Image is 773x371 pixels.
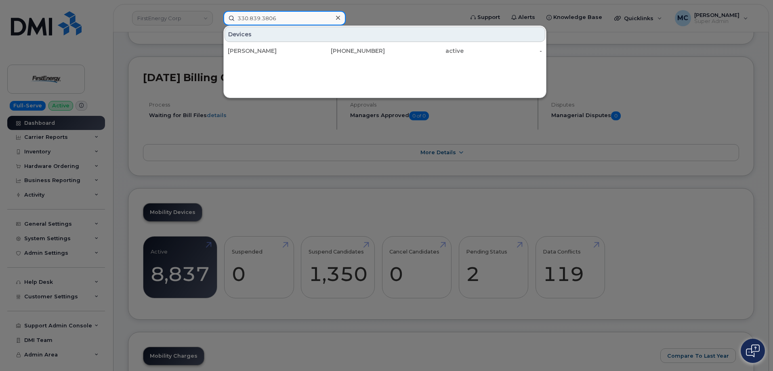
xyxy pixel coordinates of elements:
[228,47,307,55] div: [PERSON_NAME]
[225,27,545,42] div: Devices
[225,44,545,58] a: [PERSON_NAME][PHONE_NUMBER]active-
[746,344,760,357] img: Open chat
[464,47,542,55] div: -
[385,47,464,55] div: active
[223,11,346,25] input: Find something...
[307,47,385,55] div: [PHONE_NUMBER]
